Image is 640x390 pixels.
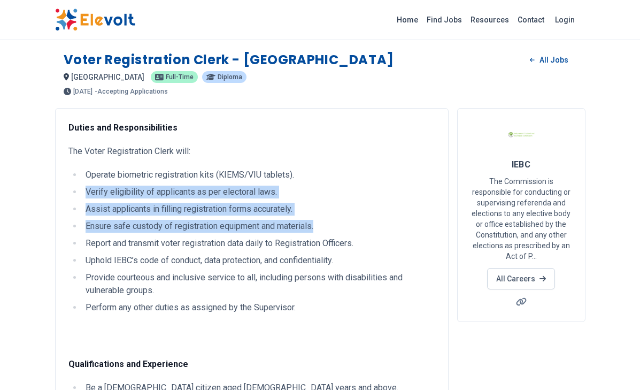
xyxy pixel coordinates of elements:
[64,51,394,68] h1: Voter Registration Clerk - [GEOGRAPHIC_DATA]
[82,169,435,181] li: Operate biometric registration kits (KIEMS/VIU tablets).
[422,11,466,28] a: Find Jobs
[82,237,435,250] li: Report and transmit voter registration data daily to Registration Officers.
[487,268,555,289] a: All Careers
[71,73,144,81] span: [GEOGRAPHIC_DATA]
[68,123,178,133] strong: Duties and Responsibilities
[82,186,435,198] li: Verify eligibility of applicants as per electoral laws.
[73,88,92,95] span: [DATE]
[82,271,435,297] li: Provide courteous and inclusive service to all, including persons with disabilities and vulnerabl...
[68,145,435,158] p: The Voter Registration Clerk will:
[55,9,135,31] img: Elevolt
[95,88,168,95] p: - Accepting Applications
[471,176,572,262] p: The Commission is responsible for conducting or supervising referenda and elections to any electi...
[513,11,549,28] a: Contact
[166,74,194,80] span: Full-time
[512,159,531,170] span: IEBC
[521,52,576,68] a: All Jobs
[466,11,513,28] a: Resources
[82,254,435,267] li: Uphold IEBC’s code of conduct, data protection, and confidentiality.
[587,339,640,390] iframe: Chat Widget
[218,74,242,80] span: Diploma
[82,203,435,216] li: Assist applicants in filling registration forms accurately.
[549,9,581,30] a: Login
[68,359,188,369] strong: Qualifications and Experience
[508,121,535,148] img: IEBC
[82,220,435,233] li: Ensure safe custody of registration equipment and materials.
[392,11,422,28] a: Home
[82,301,435,314] li: Perform any other duties as assigned by the Supervisor.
